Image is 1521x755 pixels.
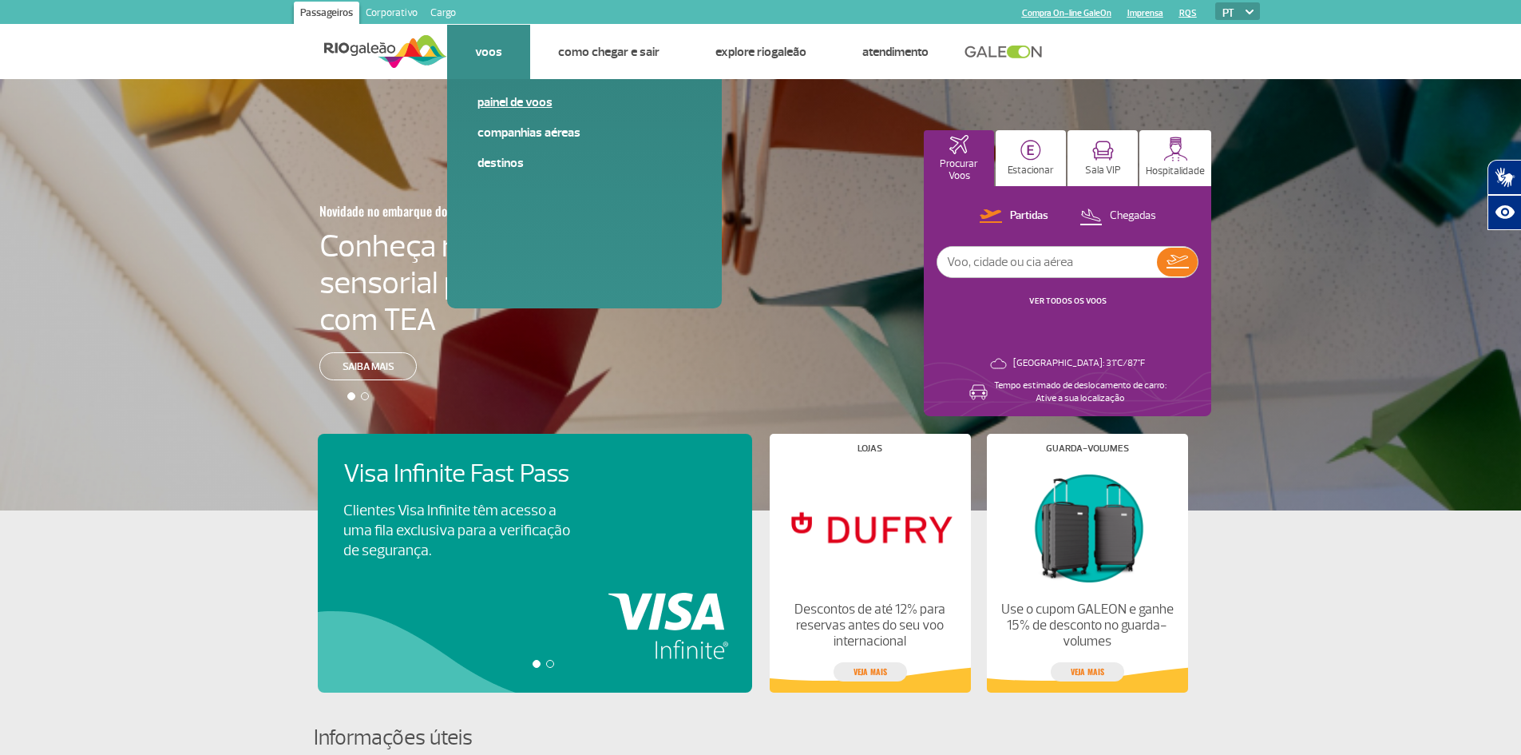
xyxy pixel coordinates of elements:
[932,158,986,182] p: Procurar Voos
[782,466,957,589] img: Lojas
[1085,165,1121,177] p: Sala VIP
[1008,165,1054,177] p: Estacionar
[1139,130,1211,186] button: Hospitalidade
[477,93,691,111] a: Painel de voos
[343,501,570,561] p: Clientes Visa Infinite têm acesso a uma fila exclusiva para a verificação de segurança.
[1010,209,1048,224] p: Partidas
[1127,8,1163,18] a: Imprensa
[715,44,806,60] a: Explore RIOgaleão
[1110,209,1156,224] p: Chegadas
[294,2,359,27] a: Passageiros
[1046,444,1129,453] h4: Guarda-volumes
[862,44,929,60] a: Atendimento
[1487,160,1521,195] button: Abrir tradutor de língua de sinais.
[1000,466,1174,589] img: Guarda-volumes
[782,602,957,650] p: Descontos de até 12% para reservas antes do seu voo internacional
[1067,130,1138,186] button: Sala VIP
[975,206,1053,227] button: Partidas
[475,44,502,60] a: Voos
[343,459,727,561] a: Visa Infinite Fast PassClientes Visa Infinite têm acesso a uma fila exclusiva para a verificação ...
[319,194,586,228] h3: Novidade no embarque doméstico
[937,247,1157,277] input: Voo, cidade ou cia aérea
[319,352,417,380] a: Saiba mais
[424,2,462,27] a: Cargo
[1051,662,1124,681] a: veja mais
[1075,206,1161,227] button: Chegadas
[1022,8,1111,18] a: Compra On-line GaleOn
[1013,357,1145,370] p: [GEOGRAPHIC_DATA]: 31°C/87°F
[1487,195,1521,230] button: Abrir recursos assistivos.
[924,130,994,186] button: Procurar Voos
[996,130,1066,186] button: Estacionar
[343,459,597,489] h4: Visa Infinite Fast Pass
[558,44,659,60] a: Como chegar e sair
[477,154,691,172] a: Destinos
[1163,137,1188,161] img: hospitality.svg
[858,444,882,453] h4: Lojas
[1000,602,1174,650] p: Use o cupom GALEON e ganhe 15% de desconto no guarda-volumes
[1024,295,1111,308] button: VER TODOS OS VOOS
[949,135,968,154] img: airplaneHomeActive.svg
[994,379,1166,405] p: Tempo estimado de deslocamento de carro: Ative a sua localização
[319,228,664,338] h4: Conheça nossa sala sensorial para passageiros com TEA
[1029,296,1107,306] a: VER TODOS OS VOOS
[477,124,691,141] a: Companhias Aéreas
[1146,165,1205,177] p: Hospitalidade
[1487,160,1521,230] div: Plugin de acessibilidade da Hand Talk.
[1092,141,1114,161] img: vipRoom.svg
[314,723,1208,753] h4: Informações úteis
[1020,140,1041,161] img: carParkingHome.svg
[834,662,907,681] a: veja mais
[359,2,424,27] a: Corporativo
[1179,8,1197,18] a: RQS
